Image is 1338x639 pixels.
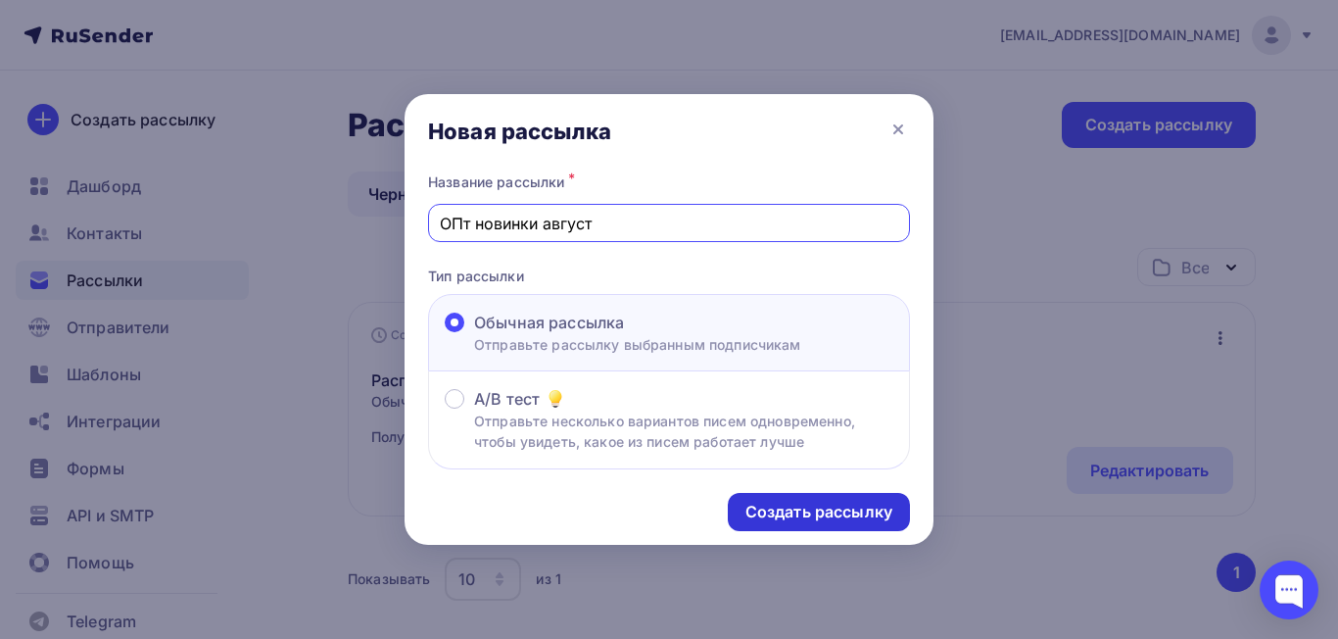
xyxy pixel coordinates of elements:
div: Название рассылки [428,169,910,196]
input: Придумайте название рассылки [440,212,899,235]
span: Обычная рассылка [474,311,624,334]
span: A/B тест [474,387,540,411]
p: Отправьте несколько вариантов писем одновременно, чтобы увидеть, какое из писем работает лучше [474,411,893,452]
p: Отправьте рассылку выбранным подписчикам [474,334,801,355]
div: Новая рассылка [428,118,611,145]
p: Тип рассылки [428,266,910,286]
div: Создать рассылку [745,501,892,523]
